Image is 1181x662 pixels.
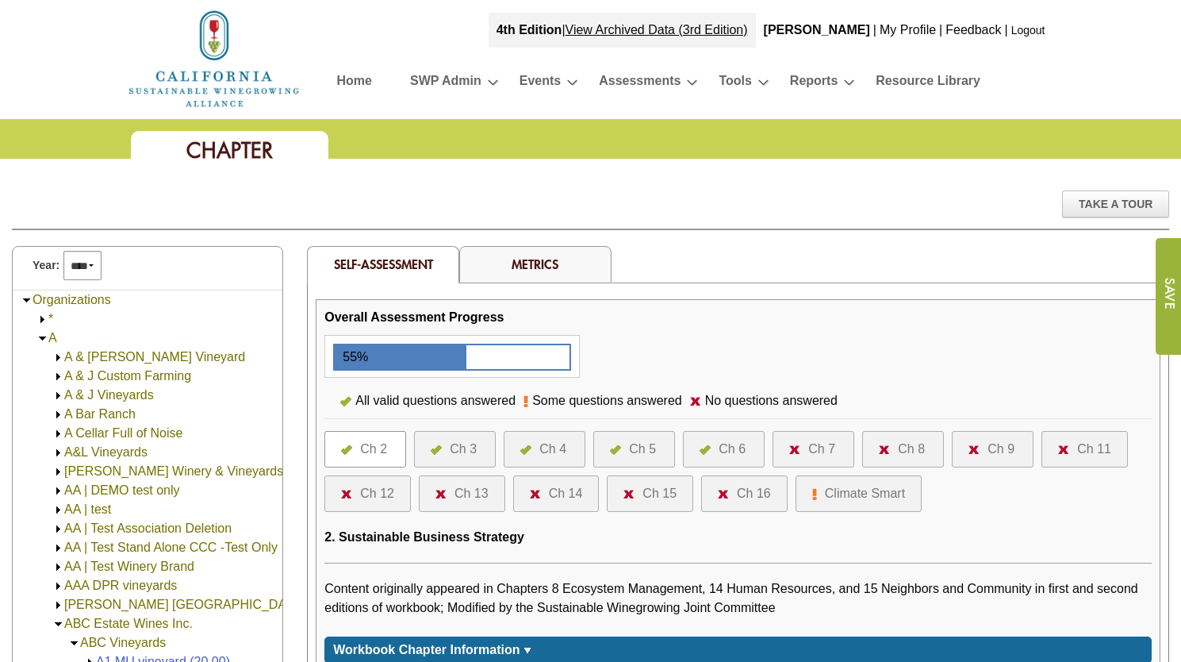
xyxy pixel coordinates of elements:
div: Ch 5 [629,440,656,459]
a: AA | Test Association Deletion [64,522,232,535]
img: icon-no-questions-answered.png [789,445,800,454]
img: icon-no-questions-answered.png [530,490,541,498]
a: View Archived Data (3rd Edition) [566,23,748,37]
img: icon-no-questions-answered.png [623,490,635,498]
a: Ch 4 [520,440,569,459]
a: Ch 12 [341,484,394,503]
a: SWP Admin [410,70,481,98]
a: Resource Library [876,70,980,98]
a: Ch 13 [435,484,489,503]
a: A [48,331,57,344]
img: icon-no-questions-answered.png [690,397,701,406]
span: Chapter [186,137,273,164]
img: icon-all-questions-answered.png [700,445,711,455]
img: Expand AA | Test Stand Alone CCC -Test Only [52,542,64,554]
a: A Bar Ranch [64,407,136,421]
span: Content originally appeared in Chapters 8 Ecosystem Management, 14 Human Resources, and 15 Neighb... [324,582,1137,614]
img: Expand AAA DPR vineyards [52,580,64,592]
a: Home [337,70,372,98]
a: Ch 16 [718,484,771,503]
img: logo_cswa2x.png [127,8,301,110]
img: icon-all-questions-answered.png [431,445,442,455]
a: A Cellar Full of Noise [64,426,182,440]
a: Ch 14 [530,484,583,503]
div: | [1003,13,1010,48]
div: Ch 3 [450,440,477,459]
img: Expand A. Rafanelli Winery & Vineyards [52,466,64,478]
a: Metrics [512,256,558,272]
div: Ch 14 [549,484,583,503]
div: No questions answered [701,391,845,410]
div: Some questions answered [528,391,690,410]
a: Ch 8 [879,440,927,459]
div: | [872,13,878,48]
div: Ch 16 [737,484,771,503]
a: Logout [1011,24,1045,37]
a: ABC Vineyards [80,636,166,649]
div: All valid questions answered [351,391,523,410]
img: Expand A Bar Ranch [52,409,64,421]
div: 55% [335,345,368,369]
a: Home [127,51,301,64]
img: Collapse Organizations [21,294,33,306]
img: icon-all-questions-answered.png [341,445,352,455]
a: A & J Vineyards [64,388,154,402]
div: Ch 6 [719,440,746,459]
img: icon-all-questions-answered.png [340,397,351,406]
a: Reports [790,70,838,98]
img: Expand A&L Vineyards [52,447,64,459]
img: Expand Abbondanza Vintners Square [52,599,64,611]
img: icon-all-questions-answered.png [610,445,621,455]
img: Expand A & D Olson Vineyard [52,352,64,364]
img: Collapse ABC Estate Wines Inc. [52,618,64,630]
img: Expand A & J Vineyards [52,390,64,402]
a: Ch 7 [789,440,838,459]
img: Expand * [36,314,48,325]
a: Ch 11 [1058,440,1111,459]
a: A & [PERSON_NAME] Vineyard [64,350,245,364]
a: A&L Vineyards [64,445,148,459]
div: Ch 2 [360,440,387,459]
a: Feedback [945,23,1001,37]
img: Expand AA | Test Winery Brand [52,561,64,573]
img: icon-no-questions-answered.png [341,490,352,498]
a: My Profile [880,23,936,37]
strong: 4th Edition [497,23,562,37]
a: AA | DEMO test only [64,483,180,497]
span: 2. Sustainable Business Strategy [324,530,524,544]
a: Ch 3 [431,440,479,459]
a: AAA DPR vineyards [64,579,177,592]
img: icon-no-questions-answered.png [879,445,890,454]
span: Workbook Chapter Information [333,643,520,656]
a: Ch 9 [968,440,1017,459]
a: Events [520,70,561,98]
div: | [938,13,944,48]
img: Expand AA | DEMO test only [52,485,64,497]
img: Expand A Cellar Full of Noise [52,428,64,440]
div: Take A Tour [1062,191,1169,217]
a: [PERSON_NAME] [GEOGRAPHIC_DATA] [64,598,305,611]
a: AA | test [64,502,111,516]
div: Ch 12 [360,484,394,503]
a: A & J Custom Farming [64,369,191,383]
input: Submit [1155,238,1181,355]
img: Expand AA | Test Association Deletion [52,523,64,535]
img: icon-all-questions-answered.png [520,445,531,455]
div: Overall Assessment Progress [324,308,504,327]
img: icon-no-questions-answered.png [435,490,447,498]
a: Tools [719,70,751,98]
img: icon-no-questions-answered.png [1058,445,1069,454]
div: Ch 13 [454,484,489,503]
div: Ch 15 [642,484,677,503]
a: Ch 6 [700,440,748,459]
img: icon-no-questions-answered.png [718,490,729,498]
img: icon-no-questions-answered.png [968,445,980,454]
img: Expand A & J Custom Farming [52,371,64,383]
img: Collapse A [36,333,48,344]
a: Assessments [599,70,681,98]
div: Ch 8 [898,440,925,459]
img: sort_arrow_down.gif [523,648,531,653]
div: Ch 11 [1077,440,1111,459]
img: icon-some-questions-answered.png [812,488,817,501]
a: ABC Estate Wines Inc. [64,617,193,630]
